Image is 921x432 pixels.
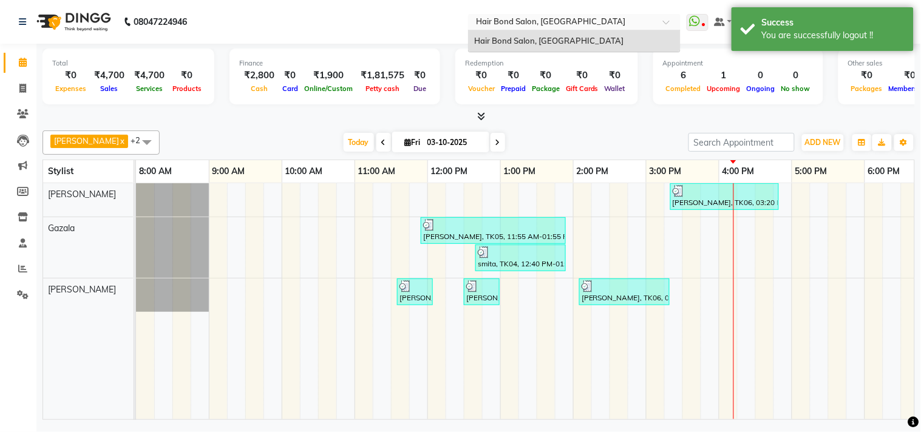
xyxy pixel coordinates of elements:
a: 3:00 PM [647,163,685,180]
a: 10:00 AM [282,163,326,180]
div: 1 [704,69,744,83]
span: Gazala [48,223,75,234]
div: Total [52,58,205,69]
span: No show [778,84,814,93]
span: Online/Custom [301,84,356,93]
span: Today [344,133,374,152]
div: ₹2,800 [239,69,279,83]
div: ₹0 [409,69,430,83]
div: [PERSON_NAME], TK06, 02:05 PM-03:20 PM, HAIR WASH - Classic Hairwash Medium,HAIR CUTS - Haircut [580,280,668,303]
span: Upcoming [704,84,744,93]
span: Products [169,84,205,93]
span: Cash [248,84,271,93]
span: Services [133,84,166,93]
span: Petty cash [362,84,403,93]
div: ₹4,700 [89,69,129,83]
b: 08047224946 [134,5,187,39]
div: Appointment [663,58,814,69]
div: 6 [663,69,704,83]
span: [PERSON_NAME] [48,284,116,295]
span: Stylist [48,166,73,177]
span: +2 [131,135,149,145]
a: 9:00 AM [209,163,248,180]
div: ₹1,81,575 [356,69,409,83]
a: 1:00 PM [501,163,539,180]
span: [PERSON_NAME] [54,136,119,146]
span: Hair Bond Salon, [GEOGRAPHIC_DATA] [475,36,624,46]
a: 5:00 PM [792,163,831,180]
div: [PERSON_NAME], TK02, 11:35 AM-12:05 PM, HAIR CUTS - Kids Haircut (upto 4yrs) [398,280,432,303]
div: ₹0 [169,69,205,83]
a: 4:00 PM [719,163,758,180]
a: 2:00 PM [574,163,612,180]
div: Redemption [465,58,628,69]
span: Sales [98,84,121,93]
div: ₹0 [848,69,886,83]
span: [PERSON_NAME] [48,189,116,200]
input: Search Appointment [688,133,795,152]
div: ₹0 [602,69,628,83]
div: ₹0 [498,69,529,83]
span: Package [529,84,563,93]
div: [PERSON_NAME], TK03, 12:30 PM-01:00 PM, HAIR SERVICES (MEN) - Men's Haircut [PERSON_NAME] [465,280,498,303]
span: Card [279,84,301,93]
img: logo [31,5,114,39]
span: Fri [402,138,424,147]
span: ADD NEW [805,138,841,147]
div: 0 [778,69,814,83]
div: Finance [239,58,430,69]
a: 11:00 AM [355,163,399,180]
div: 0 [744,69,778,83]
div: ₹0 [563,69,602,83]
div: ₹1,900 [301,69,356,83]
span: Ongoing [744,84,778,93]
a: 12:00 PM [428,163,471,180]
span: Prepaid [498,84,529,93]
a: x [119,136,124,146]
div: smita, TK04, 12:40 PM-01:55 PM, HAIR CUTS - Haircut,HAIR WASH - Classic Hairwash Medium [477,246,565,269]
span: Wallet [602,84,628,93]
div: You are successfully logout !! [762,29,905,42]
div: [PERSON_NAME], TK06, 03:20 PM-04:50 PM, NAILS SERVICES - Fake Nails / Stick on [671,185,778,208]
ng-dropdown-panel: Options list [468,30,681,53]
span: Voucher [465,84,498,93]
span: Completed [663,84,704,93]
span: Expenses [52,84,89,93]
div: ₹0 [279,69,301,83]
span: Packages [848,84,886,93]
a: 6:00 PM [865,163,903,180]
input: 2025-10-03 [424,133,484,152]
div: ₹0 [465,69,498,83]
span: Gift Cards [563,84,602,93]
button: ADD NEW [802,134,844,151]
div: ₹0 [529,69,563,83]
div: ₹0 [52,69,89,83]
div: Success [762,16,905,29]
a: 8:00 AM [136,163,175,180]
div: [PERSON_NAME], TK05, 11:55 AM-01:55 PM, HAIR COLOR - Highlights Medium [422,219,565,242]
span: Due [410,84,429,93]
div: ₹4,700 [129,69,169,83]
